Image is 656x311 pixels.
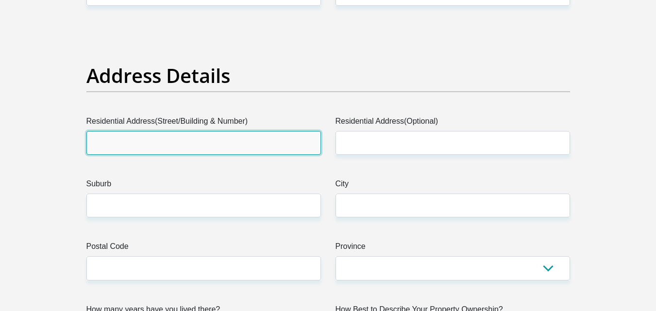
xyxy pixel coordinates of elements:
[336,256,570,280] select: Please Select a Province
[336,131,570,155] input: Address line 2 (Optional)
[336,178,570,194] label: City
[336,115,570,131] label: Residential Address(Optional)
[86,256,321,280] input: Postal Code
[86,131,321,155] input: Valid residential address
[86,178,321,194] label: Suburb
[86,64,570,87] h2: Address Details
[86,241,321,256] label: Postal Code
[86,194,321,217] input: Suburb
[86,115,321,131] label: Residential Address(Street/Building & Number)
[336,241,570,256] label: Province
[336,194,570,217] input: City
